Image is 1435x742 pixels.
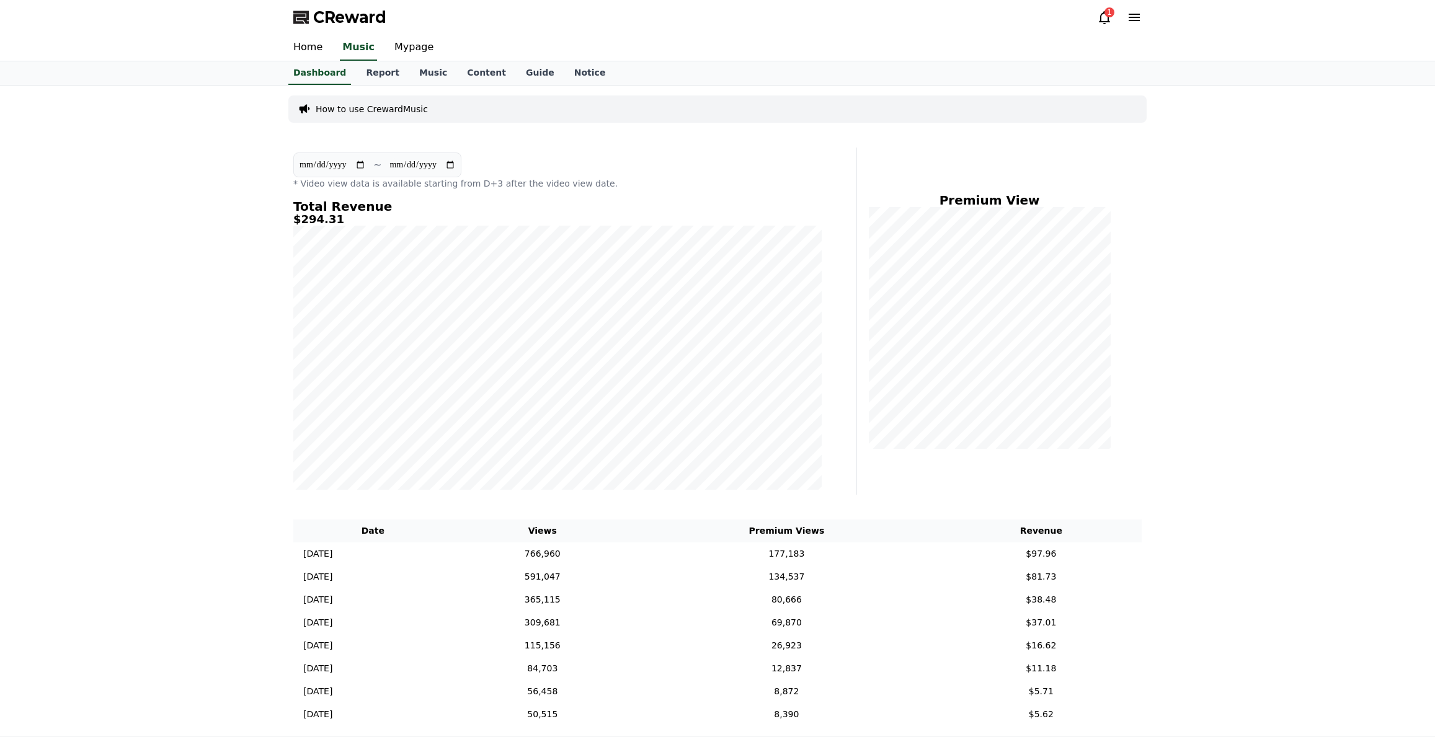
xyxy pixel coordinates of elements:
p: [DATE] [303,593,332,606]
a: Report [356,61,409,85]
p: ~ [373,157,381,172]
p: [DATE] [303,570,332,583]
td: 26,923 [633,634,941,657]
td: 177,183 [633,542,941,565]
a: 1 [1097,10,1112,25]
td: 115,156 [453,634,633,657]
td: 591,047 [453,565,633,588]
h4: Premium View [867,193,1112,207]
a: Music [340,35,377,61]
a: Home [283,35,332,61]
a: Guide [516,61,564,85]
td: 69,870 [633,611,941,634]
td: 8,872 [633,680,941,703]
p: [DATE] [303,708,332,721]
th: Premium Views [633,519,941,542]
p: * Video view data is available starting from D+3 after the video view date. [293,177,822,190]
td: $37.01 [941,611,1142,634]
a: How to use CrewardMusic [316,103,428,115]
p: [DATE] [303,547,332,560]
h5: $294.31 [293,213,822,226]
td: $38.48 [941,588,1142,611]
a: Content [457,61,516,85]
a: Music [409,61,457,85]
td: $5.62 [941,703,1142,726]
p: [DATE] [303,685,332,698]
p: [DATE] [303,639,332,652]
th: Views [453,519,633,542]
span: CReward [313,7,386,27]
p: [DATE] [303,662,332,675]
td: 56,458 [453,680,633,703]
td: $81.73 [941,565,1142,588]
div: 1 [1104,7,1114,17]
td: 84,703 [453,657,633,680]
p: [DATE] [303,616,332,629]
td: 309,681 [453,611,633,634]
td: $97.96 [941,542,1142,565]
td: 12,837 [633,657,941,680]
td: 80,666 [633,588,941,611]
h4: Total Revenue [293,200,822,213]
td: $16.62 [941,634,1142,657]
a: Notice [564,61,616,85]
td: 50,515 [453,703,633,726]
td: 134,537 [633,565,941,588]
td: $5.71 [941,680,1142,703]
a: Mypage [384,35,443,61]
a: Dashboard [288,61,351,85]
td: 8,390 [633,703,941,726]
td: 365,115 [453,588,633,611]
td: $11.18 [941,657,1142,680]
th: Revenue [941,519,1142,542]
th: Date [293,519,453,542]
a: CReward [293,7,386,27]
td: 766,960 [453,542,633,565]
